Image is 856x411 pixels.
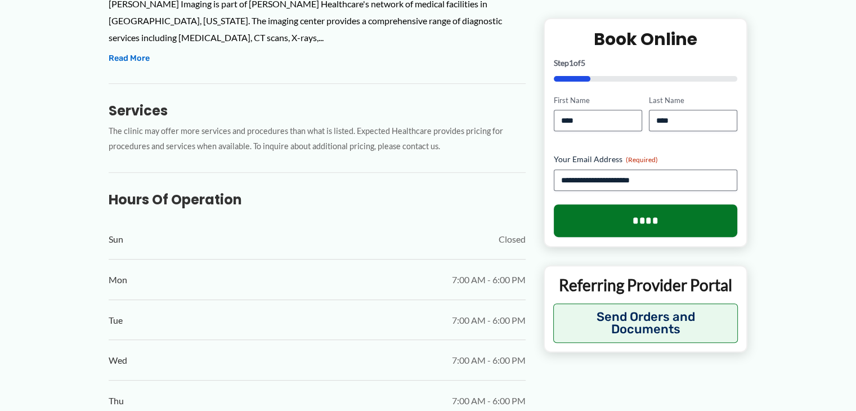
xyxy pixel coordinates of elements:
[109,231,123,248] span: Sun
[554,154,738,166] label: Your Email Address
[109,271,127,288] span: Mon
[109,392,124,409] span: Thu
[452,312,526,329] span: 7:00 AM - 6:00 PM
[499,231,526,248] span: Closed
[109,352,127,369] span: Wed
[452,392,526,409] span: 7:00 AM - 6:00 PM
[649,95,737,106] label: Last Name
[569,58,573,68] span: 1
[553,275,738,296] p: Referring Provider Portal
[109,102,526,119] h3: Services
[452,352,526,369] span: 7:00 AM - 6:00 PM
[554,28,738,50] h2: Book Online
[452,271,526,288] span: 7:00 AM - 6:00 PM
[554,95,642,106] label: First Name
[109,52,150,65] button: Read More
[109,124,526,154] p: The clinic may offer more services and procedures than what is listed. Expected Healthcare provid...
[581,58,585,68] span: 5
[109,191,526,208] h3: Hours of Operation
[554,59,738,67] p: Step of
[109,312,123,329] span: Tue
[626,156,658,164] span: (Required)
[553,304,738,343] button: Send Orders and Documents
